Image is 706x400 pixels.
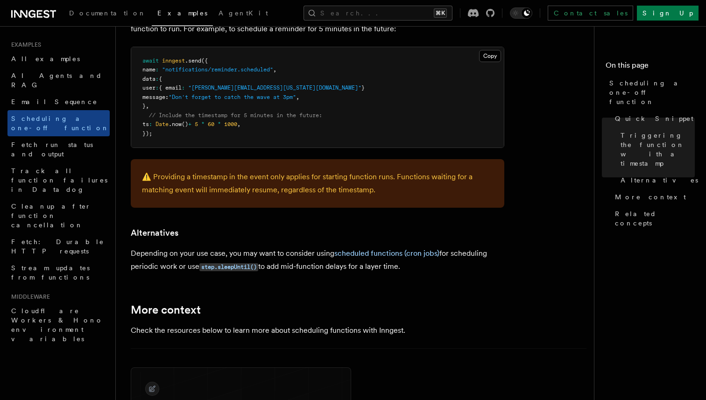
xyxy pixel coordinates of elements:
[169,94,296,100] span: "Don't forget to catch the wave at 3pm"
[11,264,90,281] span: Stream updates from functions
[296,94,299,100] span: ,
[611,205,695,232] a: Related concepts
[162,57,185,64] span: inngest
[142,170,493,196] p: ⚠️ Providing a timestamp in the event only applies for starting function runs. Functions waiting ...
[7,302,110,347] a: Cloudflare Workers & Hono environment variables
[7,162,110,198] a: Track all function failures in Datadog
[615,114,693,123] span: Quick Snippet
[219,9,268,17] span: AgentKit
[142,130,152,137] span: });
[621,131,695,168] span: Triggering the function with a timestamp
[149,112,322,119] span: // Include the timestamp for 5 minutes in the future:
[142,94,169,100] span: message:
[621,175,698,185] span: Alternatives
[11,167,107,193] span: Track all function failures in Datadog
[155,66,159,73] span: :
[169,121,182,127] span: .now
[142,121,149,127] span: ts
[11,307,103,343] span: Cloudflare Workers & Hono environment variables
[69,9,146,17] span: Documentation
[142,66,155,73] span: name
[7,110,110,136] a: Scheduling a one-off function
[131,303,201,316] a: More context
[609,78,695,106] span: Scheduling a one-off function
[11,203,91,229] span: Cleanup after function cancellation
[159,84,182,91] span: { email
[152,3,213,26] a: Examples
[142,76,155,82] span: data
[11,72,102,89] span: AI Agents and RAG
[7,136,110,162] a: Fetch run status and output
[213,3,274,25] a: AgentKit
[131,226,178,239] a: Alternatives
[7,260,110,286] a: Stream updates from functions
[7,293,50,301] span: Middleware
[162,66,273,73] span: "notifications/reminder.scheduled"
[157,9,207,17] span: Examples
[7,93,110,110] a: Email Sequence
[7,198,110,233] a: Cleanup after function cancellation
[615,209,695,228] span: Related concepts
[155,121,169,127] span: Date
[195,121,198,127] span: 5
[149,121,152,127] span: :
[131,247,504,274] p: Depending on your use case, you may want to consider using for scheduling periodic work or use to...
[7,41,41,49] span: Examples
[182,121,188,127] span: ()
[155,76,159,82] span: :
[11,141,93,158] span: Fetch run status and output
[7,233,110,260] a: Fetch: Durable HTTP requests
[606,60,695,75] h4: On this page
[131,324,504,337] p: Check the resources below to learn more about scheduling functions with Inngest.
[201,57,208,64] span: ({
[479,50,501,62] button: Copy
[182,84,185,91] span: :
[611,189,695,205] a: More context
[11,98,98,105] span: Email Sequence
[224,121,237,127] span: 1000
[208,121,214,127] span: 60
[7,50,110,67] a: All examples
[188,84,361,91] span: "[PERSON_NAME][EMAIL_ADDRESS][US_STATE][DOMAIN_NAME]"
[548,6,633,21] a: Contact sales
[434,8,447,18] kbd: ⌘K
[615,192,686,202] span: More context
[11,238,104,255] span: Fetch: Durable HTTP requests
[199,263,258,271] code: step.sleepUntil()
[304,6,452,21] button: Search...⌘K
[510,7,532,19] button: Toggle dark mode
[11,55,80,63] span: All examples
[159,76,162,82] span: {
[273,66,276,73] span: ,
[142,103,146,109] span: }
[237,121,240,127] span: ,
[606,75,695,110] a: Scheduling a one-off function
[611,110,695,127] a: Quick Snippet
[11,115,109,132] span: Scheduling a one-off function
[199,262,258,271] a: step.sleepUntil()
[64,3,152,25] a: Documentation
[637,6,699,21] a: Sign Up
[185,57,201,64] span: .send
[617,172,695,189] a: Alternatives
[146,103,149,109] span: ,
[142,57,159,64] span: await
[617,127,695,172] a: Triggering the function with a timestamp
[334,249,439,258] a: scheduled functions (cron jobs)
[142,84,155,91] span: user
[188,121,191,127] span: +
[361,84,365,91] span: }
[155,84,159,91] span: :
[7,67,110,93] a: AI Agents and RAG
